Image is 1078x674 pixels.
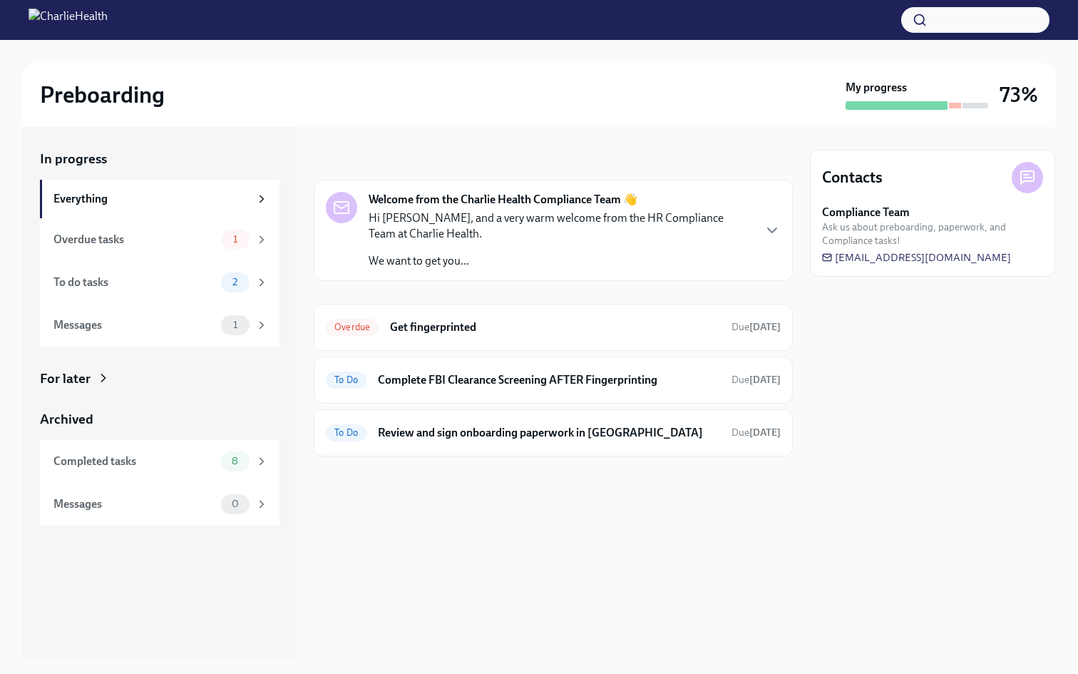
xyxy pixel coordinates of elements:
a: OverdueGet fingerprintedDue[DATE] [326,316,781,339]
span: To Do [326,374,366,385]
strong: [DATE] [749,427,781,439]
span: Due [731,427,781,439]
p: We want to get you... [369,253,752,269]
span: October 2nd, 2025 09:00 [731,373,781,387]
a: Everything [40,180,279,218]
strong: Welcome from the Charlie Health Compliance Team 👋 [369,192,637,208]
strong: [DATE] [749,374,781,386]
div: Completed tasks [53,454,215,469]
a: For later [40,369,279,388]
a: To DoComplete FBI Clearance Screening AFTER FingerprintingDue[DATE] [326,369,781,392]
span: 1 [225,320,246,330]
img: CharlieHealth [29,9,108,31]
span: September 29th, 2025 09:00 [731,320,781,334]
strong: My progress [846,80,907,96]
span: 8 [223,456,247,466]
span: October 3rd, 2025 09:00 [731,426,781,439]
p: Hi [PERSON_NAME], and a very warm welcome from the HR Compliance Team at Charlie Health. [369,210,752,242]
h6: Get fingerprinted [390,320,720,335]
h3: 73% [1000,82,1038,108]
a: Completed tasks8 [40,440,279,483]
span: 0 [223,499,247,509]
a: [EMAIL_ADDRESS][DOMAIN_NAME] [822,250,1011,265]
a: To DoReview and sign onboarding paperwork in [GEOGRAPHIC_DATA]Due[DATE] [326,422,781,444]
span: Ask us about preboarding, paperwork, and Compliance tasks! [822,220,1043,247]
div: For later [40,369,91,388]
a: Overdue tasks1 [40,218,279,261]
a: Archived [40,410,279,429]
span: Due [731,374,781,386]
strong: [DATE] [749,321,781,333]
h6: Complete FBI Clearance Screening AFTER Fingerprinting [378,372,720,388]
div: To do tasks [53,275,215,290]
a: Messages1 [40,304,279,347]
div: Overdue tasks [53,232,215,247]
h4: Contacts [822,167,883,188]
a: In progress [40,150,279,168]
a: Messages0 [40,483,279,526]
h2: Preboarding [40,81,165,109]
div: Messages [53,317,215,333]
div: Everything [53,191,250,207]
span: 2 [224,277,246,287]
h6: Review and sign onboarding paperwork in [GEOGRAPHIC_DATA] [378,425,720,441]
div: In progress [314,150,381,168]
span: To Do [326,427,366,438]
span: Overdue [326,322,379,332]
div: Messages [53,496,215,512]
span: Due [731,321,781,333]
span: 1 [225,234,246,245]
a: To do tasks2 [40,261,279,304]
strong: Compliance Team [822,205,910,220]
